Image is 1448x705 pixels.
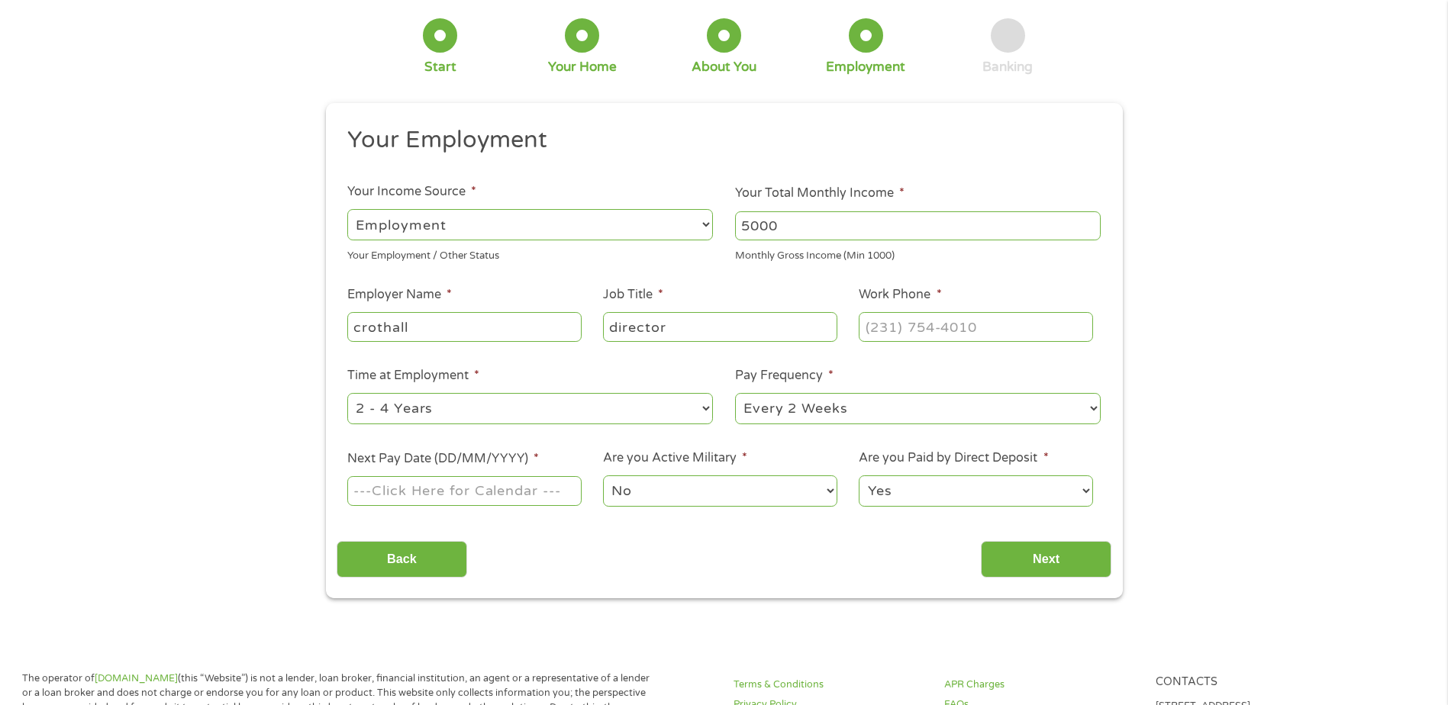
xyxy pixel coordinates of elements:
[347,368,479,384] label: Time at Employment
[347,476,581,505] input: ---Click Here for Calendar ---
[859,450,1048,466] label: Are you Paid by Direct Deposit
[982,59,1033,76] div: Banking
[347,184,476,200] label: Your Income Source
[603,312,837,341] input: Cashier
[981,541,1111,578] input: Next
[347,243,713,264] div: Your Employment / Other Status
[337,541,467,578] input: Back
[548,59,617,76] div: Your Home
[347,125,1089,156] h2: Your Employment
[692,59,756,76] div: About You
[735,368,834,384] label: Pay Frequency
[859,312,1092,341] input: (231) 754-4010
[424,59,456,76] div: Start
[347,451,539,467] label: Next Pay Date (DD/MM/YYYY)
[1156,675,1348,690] h4: Contacts
[859,287,941,303] label: Work Phone
[734,678,926,692] a: Terms & Conditions
[735,243,1101,264] div: Monthly Gross Income (Min 1000)
[603,287,663,303] label: Job Title
[603,450,747,466] label: Are you Active Military
[944,678,1137,692] a: APR Charges
[347,312,581,341] input: Walmart
[347,287,452,303] label: Employer Name
[735,211,1101,240] input: 1800
[95,672,178,684] a: [DOMAIN_NAME]
[826,59,905,76] div: Employment
[735,185,905,201] label: Your Total Monthly Income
